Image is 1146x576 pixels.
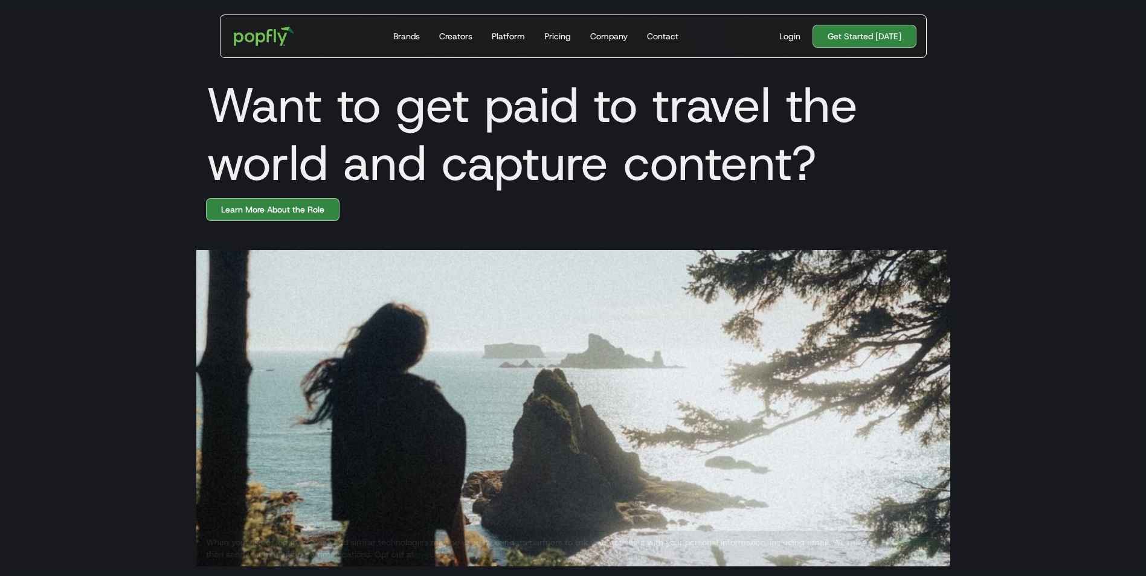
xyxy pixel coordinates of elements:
[487,15,530,57] a: Platform
[439,30,472,42] div: Creators
[590,30,628,42] div: Company
[887,537,941,560] a: Got It!
[544,30,571,42] div: Pricing
[414,549,431,560] a: here
[774,30,805,42] a: Login
[539,15,576,57] a: Pricing
[434,15,477,57] a: Creators
[206,536,877,560] div: When you visit or log in, cookies and similar technologies may be used by our data partners to li...
[393,30,420,42] div: Brands
[779,30,800,42] div: Login
[196,76,950,192] h1: Want to get paid to travel the world and capture content?
[388,15,425,57] a: Brands
[206,198,340,221] a: Learn More About the Role
[585,15,633,57] a: Company
[647,30,678,42] div: Contact
[813,25,916,48] a: Get Started [DATE]
[225,18,303,54] a: home
[642,15,683,57] a: Contact
[492,30,525,42] div: Platform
